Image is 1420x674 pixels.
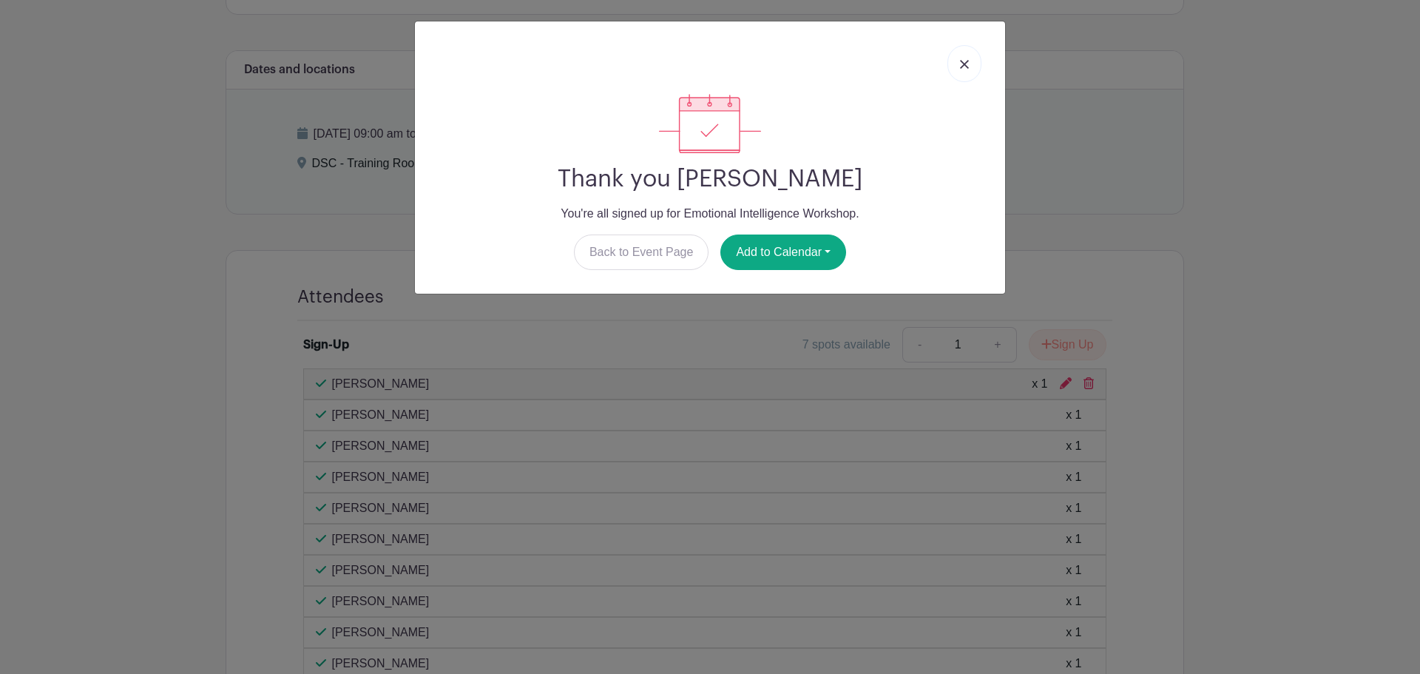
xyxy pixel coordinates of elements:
[427,165,993,193] h2: Thank you [PERSON_NAME]
[720,235,846,270] button: Add to Calendar
[427,205,993,223] p: You're all signed up for Emotional Intelligence Workshop.
[960,60,969,69] img: close_button-5f87c8562297e5c2d7936805f587ecaba9071eb48480494691a3f1689db116b3.svg
[574,235,709,270] a: Back to Event Page
[659,94,761,153] img: signup_complete-c468d5dda3e2740ee63a24cb0ba0d3ce5d8a4ecd24259e683200fb1569d990c8.svg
